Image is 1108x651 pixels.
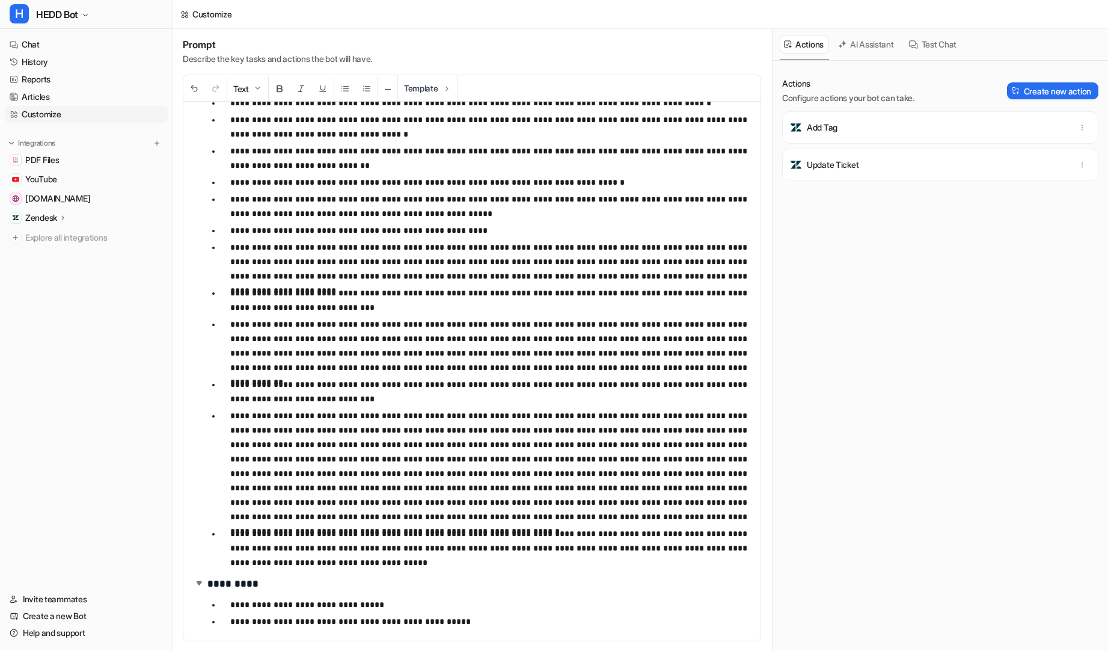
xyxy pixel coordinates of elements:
img: Zendesk [12,214,19,221]
p: Zendesk [25,212,57,224]
a: Invite teammates [5,591,168,608]
button: Template [398,75,458,101]
button: Integrations [5,137,59,149]
button: Italic [290,76,312,102]
button: Unordered List [334,76,356,102]
a: Reports [5,71,168,88]
a: YouTubeYouTube [5,171,168,188]
div: Customize [192,8,231,20]
span: YouTube [25,173,57,185]
p: Describe the key tasks and actions the bot will have. [183,53,372,65]
img: Underline [318,84,328,93]
button: Test Chat [904,35,962,54]
a: Explore all integrations [5,229,168,246]
img: Dropdown Down Arrow [253,84,262,93]
button: ─ [378,76,397,102]
img: YouTube [12,176,19,183]
img: hedd.audio [12,195,19,202]
a: hedd.audio[DOMAIN_NAME] [5,190,168,207]
img: Update Ticket icon [790,159,802,171]
button: Undo [183,76,205,102]
img: Template [442,84,451,93]
p: Actions [782,78,914,90]
img: PDF Files [12,156,19,164]
a: Help and support [5,625,168,641]
img: Redo [211,84,221,93]
p: Configure actions your bot can take. [782,92,914,104]
img: explore all integrations [10,232,22,244]
img: Unordered List [340,84,350,93]
img: Ordered List [362,84,372,93]
span: H [10,4,29,23]
img: Create action [1012,87,1020,95]
button: Redo [205,76,227,102]
button: Bold [269,76,290,102]
a: History [5,54,168,70]
span: Explore all integrations [25,228,163,247]
span: [DOMAIN_NAME] [25,193,90,205]
span: PDF Files [25,154,59,166]
span: HEDD Bot [36,6,78,23]
p: Integrations [18,138,55,148]
img: Undo [189,84,199,93]
button: Underline [312,76,334,102]
img: expand menu [7,139,16,147]
button: AI Assistant [834,35,899,54]
p: Update Ticket [807,159,859,171]
a: Articles [5,88,168,105]
a: Chat [5,36,168,53]
button: Text [227,76,268,102]
a: Create a new Bot [5,608,168,625]
img: expand-arrow.svg [193,577,205,589]
p: Add Tag [807,122,837,134]
img: menu_add.svg [153,139,161,147]
button: Ordered List [356,76,378,102]
h1: Prompt [183,39,372,51]
img: Bold [275,84,284,93]
a: PDF FilesPDF Files [5,152,168,168]
a: Customize [5,106,168,123]
img: Italic [296,84,306,93]
button: Actions [780,35,829,54]
img: Add Tag icon [790,122,802,134]
button: Create new action [1007,82,1098,99]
